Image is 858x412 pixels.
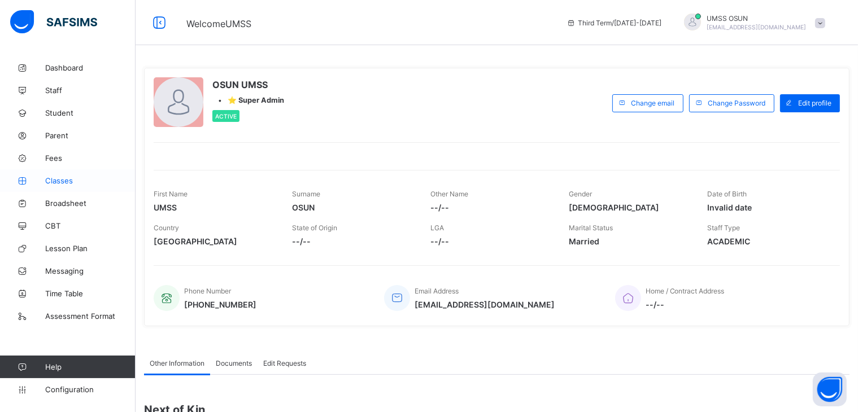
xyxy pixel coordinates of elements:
[154,236,275,246] span: [GEOGRAPHIC_DATA]
[45,176,136,185] span: Classes
[415,287,459,295] span: Email Address
[45,131,136,140] span: Parent
[45,266,136,275] span: Messaging
[631,99,674,107] span: Change email
[567,19,661,27] span: session/term information
[646,287,725,295] span: Home / Contract Address
[707,223,740,232] span: Staff Type
[569,203,690,212] span: [DEMOGRAPHIC_DATA]
[707,14,807,23] span: UMSS OSUN
[216,359,252,367] span: Documents
[45,289,136,298] span: Time Table
[45,244,136,253] span: Lesson Plan
[415,300,555,309] span: [EMAIL_ADDRESS][DOMAIN_NAME]
[569,190,592,198] span: Gender
[292,223,337,232] span: State of Origin
[154,190,188,198] span: First Name
[263,359,306,367] span: Edit Requests
[10,10,97,34] img: safsims
[430,203,552,212] span: --/--
[45,86,136,95] span: Staff
[150,359,204,367] span: Other Information
[45,154,136,163] span: Fees
[813,372,847,406] button: Open asap
[430,223,444,232] span: LGA
[45,362,135,371] span: Help
[184,287,231,295] span: Phone Number
[646,300,725,309] span: --/--
[154,203,275,212] span: UMSS
[212,96,284,104] div: •
[45,385,135,394] span: Configuration
[798,99,831,107] span: Edit profile
[430,190,468,198] span: Other Name
[569,236,690,246] span: Married
[707,190,747,198] span: Date of Birth
[212,79,284,90] span: OSUN UMSS
[707,24,807,30] span: [EMAIL_ADDRESS][DOMAIN_NAME]
[184,300,256,309] span: [PHONE_NUMBER]
[707,203,829,212] span: Invalid date
[45,199,136,208] span: Broadsheet
[215,113,237,120] span: Active
[292,203,413,212] span: OSUN
[569,223,613,232] span: Marital Status
[45,63,136,72] span: Dashboard
[292,190,320,198] span: Surname
[45,108,136,117] span: Student
[186,18,251,29] span: Welcome UMSS
[292,236,413,246] span: --/--
[707,236,829,246] span: ACADEMIC
[430,236,552,246] span: --/--
[45,312,136,321] span: Assessment Format
[154,223,179,232] span: Country
[673,14,831,32] div: UMSSOSUN
[45,221,136,230] span: CBT
[228,96,284,104] span: ⭐ Super Admin
[708,99,765,107] span: Change Password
